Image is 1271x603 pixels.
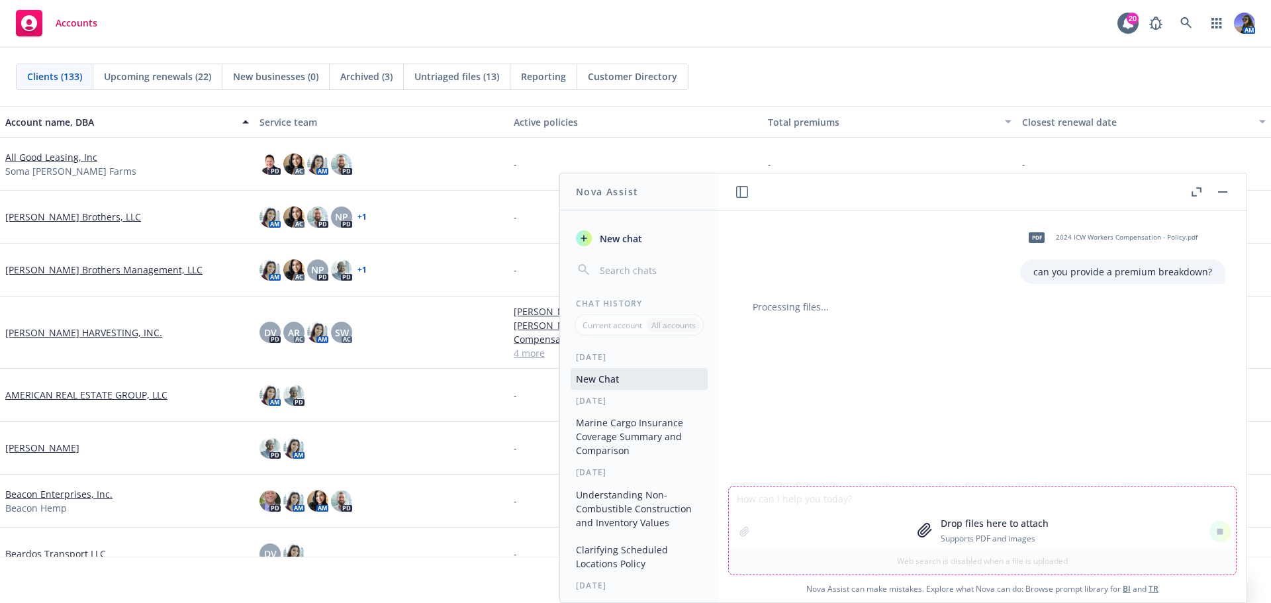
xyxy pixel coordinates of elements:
span: DV [264,326,277,340]
button: Closest renewal date [1017,106,1271,138]
a: Beacon Enterprises, Inc. [5,487,113,501]
img: photo [283,490,305,512]
p: can you provide a premium breakdown? [1033,265,1212,279]
span: Nova Assist can make mistakes. Explore what Nova can do: Browse prompt library for and [724,575,1241,602]
span: Beacon Hemp [5,501,67,515]
span: - [514,388,517,402]
div: [DATE] [560,467,718,478]
a: [PERSON_NAME] [5,441,79,455]
button: New chat [571,226,708,250]
span: Untriaged files (13) [414,70,499,83]
input: Search chats [597,261,702,279]
img: photo [307,322,328,343]
span: SW [335,326,349,340]
div: pdf2024 ICW Workers Compensation - Policy.pdf [1020,221,1200,254]
a: Beardos Transport LLC [5,547,106,561]
img: photo [283,207,305,228]
a: BI [1123,583,1131,594]
span: - [1022,157,1025,171]
span: NP [335,210,348,224]
span: Soma [PERSON_NAME] Farms [5,164,136,178]
a: AMERICAN REAL ESTATE GROUP, LLC [5,388,167,402]
div: [DATE] [560,580,718,591]
a: TR [1149,583,1158,594]
span: Upcoming renewals (22) [104,70,211,83]
img: photo [307,207,328,228]
span: - [514,263,517,277]
button: Active policies [508,106,763,138]
span: 2024 ICW Workers Compensation - Policy.pdf [1056,233,1198,242]
button: New Chat [571,368,708,390]
img: photo [331,154,352,175]
button: Total premiums [763,106,1017,138]
a: + 1 [357,213,367,221]
img: photo [283,154,305,175]
div: Processing files... [739,300,1225,314]
div: 20 [1127,13,1139,24]
h1: Nova Assist [576,185,638,199]
div: [DATE] [560,351,718,363]
img: photo [307,154,328,175]
p: Current account [583,320,642,331]
img: photo [283,543,305,565]
span: - [514,210,517,224]
span: - [768,157,771,171]
span: - [514,494,517,508]
span: New businesses (0) [233,70,318,83]
button: Clarifying Scheduled Locations Policy [571,539,708,575]
div: Total premiums [768,115,997,129]
span: - [514,157,517,171]
a: [PERSON_NAME] Brothers, LLC [5,210,141,224]
span: Accounts [56,18,97,28]
span: AR [288,326,300,340]
div: [DATE] [560,395,718,406]
div: Active policies [514,115,757,129]
img: photo [307,490,328,512]
img: photo [331,490,352,512]
span: DV [264,547,277,561]
span: NP [311,263,324,277]
div: Service team [259,115,503,129]
img: photo [331,259,352,281]
img: photo [283,385,305,406]
a: Search [1173,10,1200,36]
img: photo [259,154,281,175]
button: Marine Cargo Insurance Coverage Summary and Comparison [571,412,708,461]
span: - [514,547,517,561]
a: [PERSON_NAME] HARVESTING, INC. - Workers' Compensation [514,318,757,346]
span: pdf [1029,232,1045,242]
img: photo [259,259,281,281]
span: Archived (3) [340,70,393,83]
img: photo [283,259,305,281]
button: Understanding Non-Combustible Construction and Inventory Values [571,484,708,533]
a: 4 more [514,346,757,360]
div: Account name, DBA [5,115,234,129]
img: photo [283,438,305,459]
p: Drop files here to attach [941,516,1049,530]
a: + 1 [357,266,367,274]
div: Closest renewal date [1022,115,1251,129]
img: photo [259,490,281,512]
img: photo [259,207,281,228]
span: Customer Directory [588,70,677,83]
span: - [514,441,517,455]
p: Supports PDF and images [941,533,1049,544]
span: Clients (133) [27,70,82,83]
a: [PERSON_NAME] HARVESTING, INC. [5,326,162,340]
button: Service team [254,106,508,138]
img: photo [259,438,281,459]
a: Report a Bug [1143,10,1169,36]
img: photo [1234,13,1255,34]
a: [PERSON_NAME] Brothers Management, LLC [5,263,203,277]
a: Switch app [1203,10,1230,36]
a: All Good Leasing, Inc [5,150,97,164]
img: photo [259,385,281,406]
a: Accounts [11,5,103,42]
span: New chat [597,232,642,246]
span: Reporting [521,70,566,83]
a: [PERSON_NAME] HARVESTING, INC. - Commercial Auto [514,304,757,318]
div: Chat History [560,298,718,309]
p: All accounts [651,320,696,331]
